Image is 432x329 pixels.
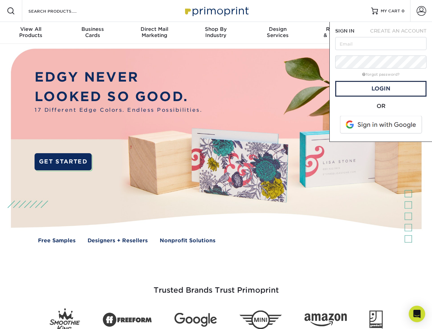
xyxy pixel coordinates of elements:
a: Direct MailMarketing [123,22,185,44]
h3: Trusted Brands Trust Primoprint [16,269,416,303]
p: LOOKED SO GOOD. [35,87,202,107]
div: Cards [62,26,123,38]
img: Primoprint [182,3,250,18]
img: Goodwill [369,310,383,329]
input: Email [335,37,427,50]
a: BusinessCards [62,22,123,44]
span: Resources [309,26,370,32]
span: Design [247,26,309,32]
span: Business [62,26,123,32]
div: OR [335,102,427,110]
div: & Templates [309,26,370,38]
a: Login [335,81,427,97]
div: Services [247,26,309,38]
a: DesignServices [247,22,309,44]
img: Amazon [304,314,347,327]
a: GET STARTED [35,153,92,170]
div: Open Intercom Messenger [409,306,425,322]
a: Designers + Resellers [88,237,148,245]
div: Marketing [123,26,185,38]
span: MY CART [381,8,400,14]
span: Direct Mail [123,26,185,32]
p: EDGY NEVER [35,68,202,87]
span: SIGN IN [335,28,354,34]
input: SEARCH PRODUCTS..... [28,7,94,15]
a: Resources& Templates [309,22,370,44]
div: Industry [185,26,247,38]
span: Shop By [185,26,247,32]
img: Google [174,313,217,327]
a: Free Samples [38,237,76,245]
iframe: Google Customer Reviews [2,308,58,327]
span: 0 [402,9,405,13]
a: forgot password? [362,72,400,77]
a: Shop ByIndustry [185,22,247,44]
span: 17 Different Edge Colors. Endless Possibilities. [35,106,202,114]
span: CREATE AN ACCOUNT [370,28,427,34]
a: Nonprofit Solutions [160,237,215,245]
